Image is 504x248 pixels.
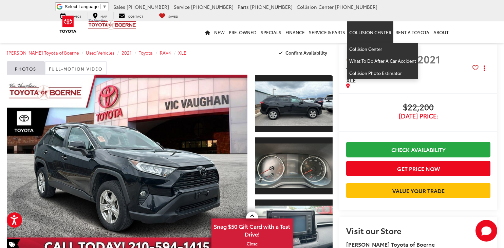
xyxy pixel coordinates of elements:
span: [PHONE_NUMBER] [191,3,234,10]
span: Confirm Availability [285,50,327,56]
a: Full-Motion Video [45,61,107,75]
a: Collision Photo Estimator: Opens in a new tab [347,67,418,79]
a: Select Language​ [65,4,107,9]
button: Get Price Now [346,161,490,176]
a: Value Your Trade [346,183,490,198]
a: Finance [283,21,307,43]
a: Collision Center [347,43,418,55]
span: Parts [238,3,249,10]
a: [PERSON_NAME] Toyota of Boerne [7,50,79,56]
span: [PHONE_NUMBER] [127,3,169,10]
button: Toggle Chat Window [475,220,497,242]
a: Map [88,12,112,19]
span: 2021 [417,52,440,66]
span: Gold Certified [346,52,415,66]
a: Service & Parts: Opens in a new tab [307,21,347,43]
span: Service [174,3,190,10]
a: New [212,21,227,43]
a: Service [55,12,86,19]
a: About [431,21,451,43]
strong: [PERSON_NAME] Toyota of Boerne [346,240,435,248]
span: [PHONE_NUMBER] [335,3,377,10]
span: dropdown dots [484,65,485,71]
span: Select Language [65,4,99,9]
span: [PHONE_NUMBER] [250,3,293,10]
a: RAV4 [160,50,171,56]
img: Vic Vaughan Toyota of Boerne [88,18,136,30]
a: Pre-Owned [227,21,259,43]
img: Toyota [55,13,81,35]
a: Contact [113,12,148,19]
span: Collision Center [297,3,334,10]
span: Snag $50 Gift Card with a Test Drive! [212,219,292,240]
span: Saved [168,14,178,18]
img: 2021 Toyota RAV4 XLE [254,144,333,188]
a: Expand Photo 1 [255,75,333,133]
a: My Saved Vehicles [154,12,183,19]
span: ▼ [102,4,107,9]
span: [DATE] Price: [346,113,490,119]
img: 2021 Toyota RAV4 XLE [254,81,333,126]
button: Confirm Availability [275,47,333,59]
a: Home [203,21,212,43]
a: XLE [178,50,186,56]
span: Toyota RAV4 [346,63,409,78]
span: XLE [346,76,356,84]
button: Actions [479,62,490,74]
a: 2021 [122,50,132,56]
a: Used Vehicles [86,50,114,56]
span: Sales [113,3,125,10]
h2: Visit our Store [346,226,490,235]
a: Specials [259,21,283,43]
a: Toyota [139,50,153,56]
span: $22,200 [346,102,490,113]
a: Photos [7,61,45,75]
a: Rent a Toyota [393,21,431,43]
a: What To Do After A Car Accident [347,55,418,67]
svg: Start Chat [475,220,497,242]
a: Expand Photo 2 [255,137,333,195]
a: Check Availability [346,142,490,157]
a: Collision Center [347,21,393,43]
